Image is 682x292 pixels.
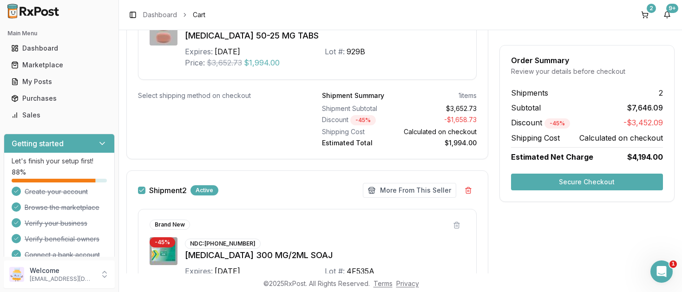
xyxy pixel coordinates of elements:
[511,132,560,143] span: Shipping Cost
[7,57,111,73] a: Marketplace
[11,94,107,103] div: Purchases
[322,91,384,100] div: Shipment Summary
[25,187,88,196] span: Create your account
[143,10,205,19] nav: breadcrumb
[150,237,177,265] img: Dupixent 300 MG/2ML SOAJ
[215,46,240,57] div: [DATE]
[660,7,675,22] button: 9+
[185,46,213,57] div: Expires:
[647,4,656,13] div: 2
[403,115,476,125] div: - $1,658.73
[149,187,187,194] label: Shipment 2
[25,250,100,260] span: Connect a bank account
[4,58,115,72] button: Marketplace
[11,77,107,86] div: My Posts
[627,102,663,113] span: $7,646.09
[650,260,673,283] iframe: Intercom live chat
[325,266,345,277] div: Lot #:
[511,67,663,76] div: Review your details before checkout
[511,87,548,98] span: Shipments
[350,115,376,125] div: - 45 %
[403,127,476,136] div: Calculated on checkout
[322,115,395,125] div: Discount
[4,74,115,89] button: My Posts
[150,237,175,247] div: - 45 %
[25,203,99,212] span: Browse the marketplace
[669,260,677,268] span: 1
[11,60,107,70] div: Marketplace
[666,4,678,13] div: 9+
[511,152,593,162] span: Estimated Net Charge
[403,138,476,148] div: $1,994.00
[190,185,218,195] div: Active
[25,234,99,244] span: Verify beneficial owners
[12,156,107,166] p: Let's finish your setup first!
[347,266,374,277] div: 4F535A
[150,220,190,230] div: Brand New
[511,118,570,127] span: Discount
[12,138,64,149] h3: Getting started
[511,174,663,190] button: Secure Checkout
[374,279,393,287] a: Terms
[4,4,63,19] img: RxPost Logo
[4,41,115,56] button: Dashboard
[7,107,111,123] a: Sales
[627,151,663,162] span: $4,194.00
[459,91,477,100] div: 1 items
[322,138,395,148] div: Estimated Total
[185,239,261,249] div: NDC: [PHONE_NUMBER]
[185,57,205,68] div: Price:
[396,279,419,287] a: Privacy
[9,267,24,282] img: User avatar
[511,102,541,113] span: Subtotal
[30,266,94,275] p: Welcome
[659,87,663,98] span: 2
[193,10,205,19] span: Cart
[138,91,292,100] div: Select shipping method on checkout
[150,18,177,45] img: Juluca 50-25 MG TABS
[623,117,663,129] span: -$3,452.09
[143,10,177,19] a: Dashboard
[544,118,570,129] div: - 45 %
[30,275,94,283] p: [EMAIL_ADDRESS][DOMAIN_NAME]
[4,91,115,106] button: Purchases
[7,40,111,57] a: Dashboard
[7,30,111,37] h2: Main Menu
[7,73,111,90] a: My Posts
[185,266,213,277] div: Expires:
[403,104,476,113] div: $3,652.73
[25,219,87,228] span: Verify your business
[322,104,395,113] div: Shipment Subtotal
[7,90,111,107] a: Purchases
[347,46,365,57] div: 929B
[185,249,465,262] div: [MEDICAL_DATA] 300 MG/2ML SOAJ
[11,44,107,53] div: Dashboard
[12,168,26,177] span: 88 %
[185,29,465,42] div: [MEDICAL_DATA] 50-25 MG TABS
[4,108,115,123] button: Sales
[322,127,395,136] div: Shipping Cost
[637,7,652,22] button: 2
[363,183,456,198] button: More From This Seller
[579,132,663,143] span: Calculated on checkout
[511,57,663,64] div: Order Summary
[215,266,240,277] div: [DATE]
[244,57,280,68] span: $1,994.00
[325,46,345,57] div: Lot #:
[11,110,107,120] div: Sales
[207,57,242,68] span: $3,652.73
